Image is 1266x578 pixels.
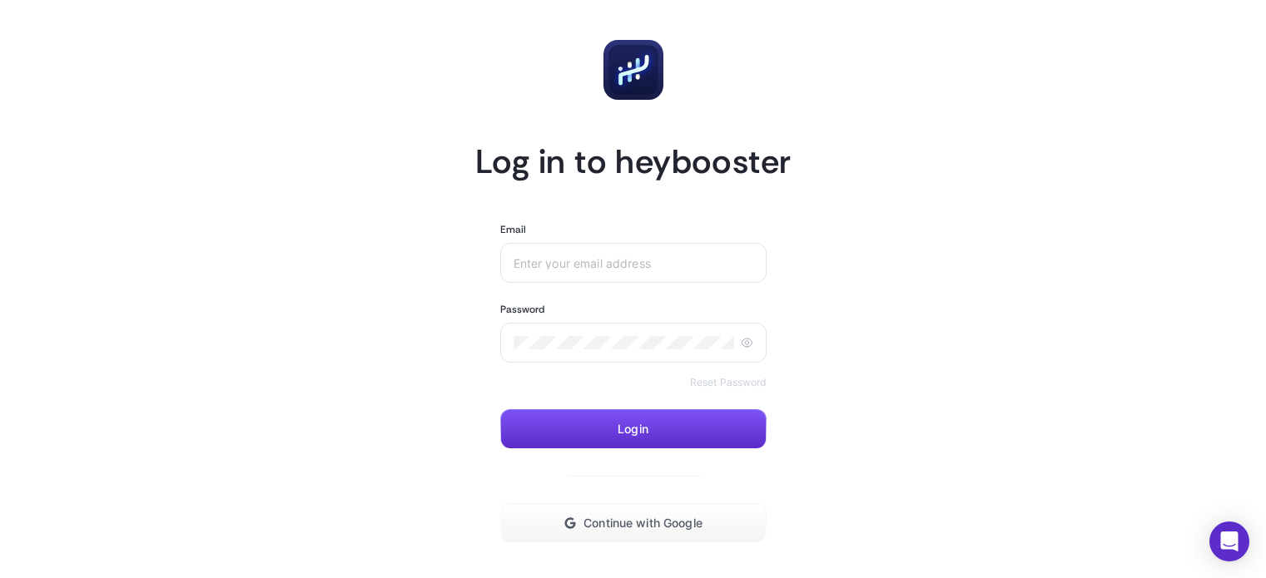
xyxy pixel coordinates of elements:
[475,140,792,183] h1: Log in to heybooster
[583,516,703,530] span: Continue with Google
[618,422,648,436] span: Login
[1209,521,1249,561] div: Open Intercom Messenger
[690,376,767,389] a: Reset Password
[500,223,527,236] label: Email
[514,256,753,269] input: Enter your email address
[500,303,545,316] label: Password
[500,503,767,543] button: Continue with Google
[500,409,767,449] button: Login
